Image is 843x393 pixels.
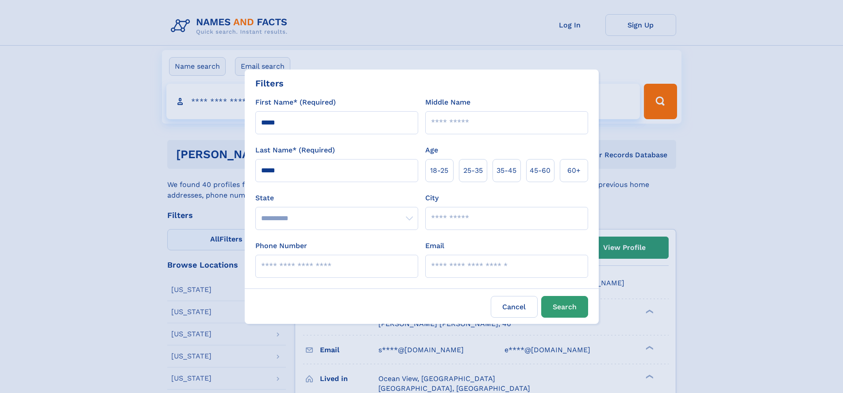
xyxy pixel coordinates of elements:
[430,165,448,176] span: 18‑25
[425,241,444,251] label: Email
[255,77,284,90] div: Filters
[530,165,550,176] span: 45‑60
[463,165,483,176] span: 25‑35
[491,296,538,318] label: Cancel
[567,165,581,176] span: 60+
[425,145,438,156] label: Age
[425,193,439,203] label: City
[255,241,307,251] label: Phone Number
[255,193,418,203] label: State
[425,97,470,108] label: Middle Name
[497,165,516,176] span: 35‑45
[541,296,588,318] button: Search
[255,97,336,108] label: First Name* (Required)
[255,145,335,156] label: Last Name* (Required)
